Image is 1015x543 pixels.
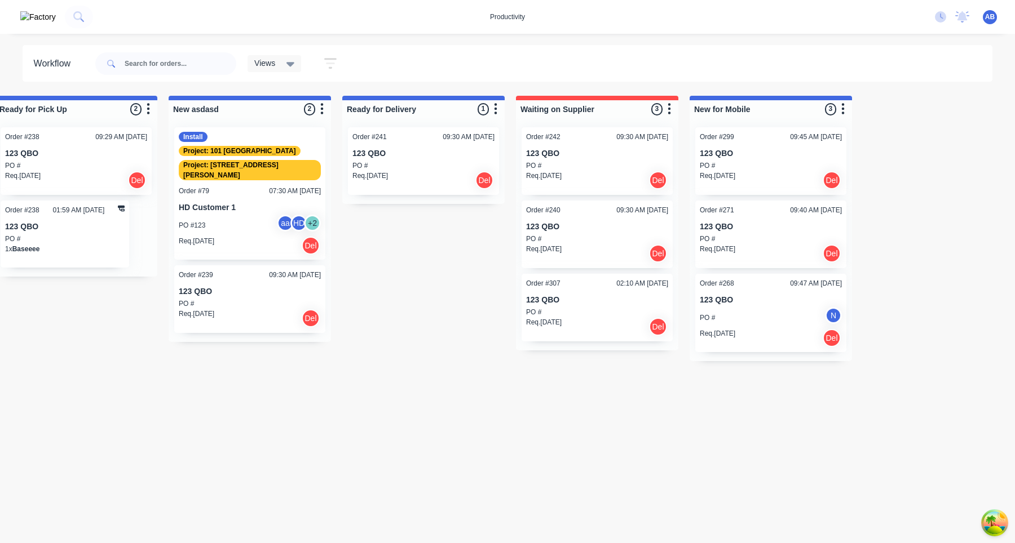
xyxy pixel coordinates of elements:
[179,203,321,212] p: HD Customer 1
[254,57,275,69] span: Views
[52,205,104,215] div: 01:59 AM [DATE]
[179,236,214,246] p: Req. [DATE]
[352,132,387,142] div: Order #241
[526,307,541,317] p: PO #
[526,205,561,215] div: Order #240
[5,234,20,244] p: PO #
[649,318,667,336] div: Del
[5,132,39,142] div: Order #238
[526,295,668,305] p: 123 QBO
[5,149,147,158] p: 123 QBO
[695,201,846,268] div: Order #27109:40 AM [DATE]123 QBOPO #Req.[DATE]Del
[790,205,842,215] div: 09:40 AM [DATE]
[179,220,205,230] p: PO #123
[700,205,734,215] div: Order #271
[700,328,735,339] p: Req. [DATE]
[700,161,715,171] p: PO #
[526,149,668,158] p: 123 QBO
[174,127,325,260] div: InstallProject: 101 [GEOGRAPHIC_DATA]Project: [STREET_ADDRESS][PERSON_NAME]Order #7907:30 AM [DAT...
[823,244,841,262] div: Del
[179,132,208,142] div: Install
[526,161,541,171] p: PO #
[125,52,236,75] input: Search for orders...
[695,127,846,195] div: Order #29909:45 AM [DATE]123 QBOPO #Req.[DATE]Del
[20,11,56,23] img: Factory
[12,245,40,253] span: Baseeee
[484,8,531,25] div: productivity
[790,132,842,142] div: 09:45 AM [DATE]
[700,149,842,158] p: 123 QBO
[700,132,734,142] div: Order #299
[179,299,194,309] p: PO #
[128,171,146,189] div: Del
[179,287,321,296] p: 123 QBO
[983,511,1006,534] button: Open Tanstack query devtools
[700,278,734,288] div: Order #268
[823,329,841,347] div: Del
[1,127,152,195] div: Order #23809:29 AM [DATE]123 QBOPO #Req.[DATE]Del
[616,132,668,142] div: 09:30 AM [DATE]
[790,278,842,288] div: 09:47 AM [DATE]
[526,234,541,244] p: PO #
[179,160,321,180] div: Project: [STREET_ADDRESS][PERSON_NAME]
[269,270,321,280] div: 09:30 AM [DATE]
[5,171,41,181] p: Req. [DATE]
[290,215,307,232] div: HD
[302,309,320,327] div: Del
[522,127,673,195] div: Order #24209:30 AM [DATE]123 QBOPO #Req.[DATE]Del
[443,132,495,142] div: 09:30 AM [DATE]
[616,205,668,215] div: 09:30 AM [DATE]
[522,274,673,341] div: Order #30702:10 AM [DATE]123 QBOPO #Req.[DATE]Del
[5,205,39,215] div: Order #238
[526,244,562,254] p: Req. [DATE]
[179,309,214,319] p: Req. [DATE]
[179,186,209,196] div: Order #79
[179,146,301,156] div: Project: 101 [GEOGRAPHIC_DATA]
[5,245,12,253] span: 1 x
[823,171,841,189] div: Del
[269,186,321,196] div: 07:30 AM [DATE]
[95,132,147,142] div: 09:29 AM [DATE]
[700,244,735,254] p: Req. [DATE]
[526,132,561,142] div: Order #242
[522,201,673,268] div: Order #24009:30 AM [DATE]123 QBOPO #Req.[DATE]Del
[526,222,668,232] p: 123 QBO
[1,201,129,268] div: Order #23801:59 AM [DATE]123 QBOPO #1xBaseeee
[700,171,735,181] p: Req. [DATE]
[277,215,294,232] div: aa
[526,171,562,181] p: Req. [DATE]
[700,313,715,323] p: PO #
[352,171,388,181] p: Req. [DATE]
[700,234,715,244] p: PO #
[700,295,842,305] p: 123 QBO
[475,171,493,189] div: Del
[5,222,125,232] p: 123 QBO
[649,244,667,262] div: Del
[700,222,842,232] p: 123 QBO
[695,274,846,352] div: Order #26809:47 AM [DATE]123 QBOPO #NReq.[DATE]Del
[179,270,213,280] div: Order #239
[352,149,495,158] p: 123 QBO
[304,215,321,232] div: + 2
[985,12,995,22] span: AB
[174,265,325,333] div: Order #23909:30 AM [DATE]123 QBOPO #Req.[DATE]Del
[5,161,20,171] p: PO #
[348,127,499,195] div: Order #24109:30 AM [DATE]123 QBOPO #Req.[DATE]Del
[649,171,667,189] div: Del
[616,278,668,288] div: 02:10 AM [DATE]
[526,317,562,327] p: Req. [DATE]
[352,161,368,171] p: PO #
[34,57,77,70] div: Workflow
[526,278,561,288] div: Order #307
[825,307,842,324] div: N
[302,237,320,255] div: Del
